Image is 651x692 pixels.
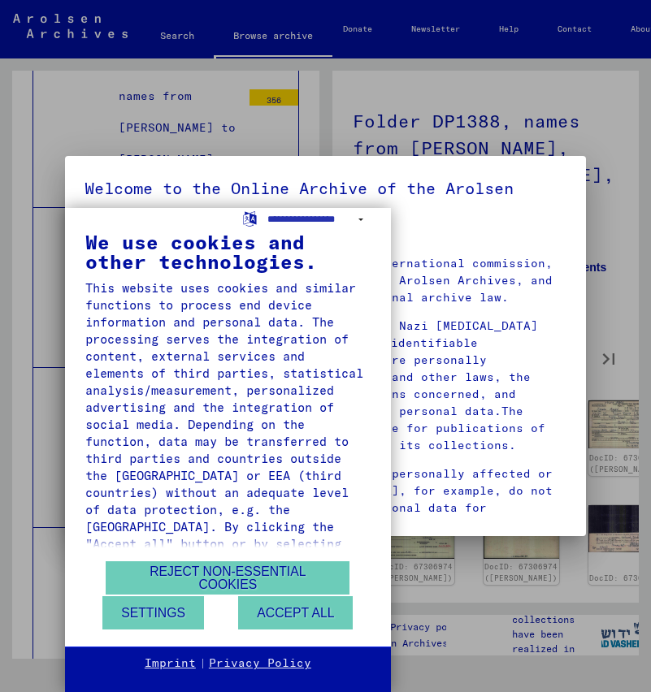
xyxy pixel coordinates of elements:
button: Reject non-essential cookies [106,561,349,595]
div: This website uses cookies and similar functions to process end device information and personal da... [85,279,371,655]
button: Settings [102,596,204,629]
a: Privacy Policy [209,655,311,672]
button: Accept all [238,596,353,629]
a: Imprint [145,655,196,672]
div: We use cookies and other technologies. [85,232,371,271]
